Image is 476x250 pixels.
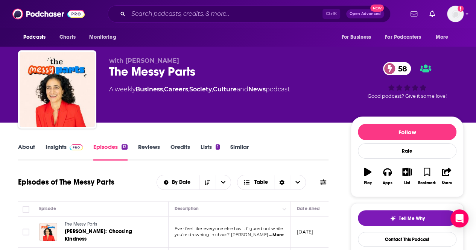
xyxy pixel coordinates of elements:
span: Logged in as LTsub [447,6,464,22]
button: open menu [84,30,126,44]
div: Play [364,181,372,185]
div: Search podcasts, credits, & more... [108,5,391,23]
a: News [248,86,266,93]
div: Apps [383,181,392,185]
span: you're drowning in chaos? [PERSON_NAME] [175,232,268,237]
img: Podchaser - Follow, Share and Rate Podcasts [12,7,85,21]
a: Charts [55,30,80,44]
button: Follow [358,124,456,140]
span: , [188,86,189,93]
img: The Messy Parts [20,52,95,127]
a: Contact This Podcast [358,232,456,247]
span: Toggle select row [23,229,29,235]
svg: Add a profile image [458,6,464,12]
button: tell me why sparkleTell Me Why [358,210,456,226]
button: Column Actions [280,205,289,214]
div: Rate [358,143,456,159]
a: Show notifications dropdown [426,8,438,20]
div: Open Intercom Messenger [450,209,468,227]
a: 58 [383,62,411,75]
div: 12 [122,144,128,150]
span: 58 [391,62,411,75]
a: [PERSON_NAME]: Choosing Kindness [65,228,155,243]
div: Bookmark [418,181,436,185]
input: Search podcasts, credits, & more... [128,8,322,20]
div: 1 [216,144,219,150]
button: Play [358,163,377,190]
div: Episode [39,204,56,213]
div: 58Good podcast? Give it some love! [351,57,464,104]
a: The Messy Parts [65,221,155,228]
span: For Podcasters [385,32,421,42]
button: Open AdvancedNew [346,9,384,18]
div: List [404,181,410,185]
span: New [370,5,384,12]
img: User Profile [447,6,464,22]
button: Share [437,163,456,190]
span: [PERSON_NAME]: Choosing Kindness [65,228,132,242]
span: Tell Me Why [399,215,425,221]
div: Sort Direction [274,175,290,189]
a: About [18,143,35,161]
span: Good podcast? Give it some love! [368,93,447,99]
button: Show profile menu [447,6,464,22]
span: , [163,86,164,93]
img: Podchaser Pro [70,144,83,150]
a: Show notifications dropdown [408,8,420,20]
span: and [237,86,248,93]
a: Lists1 [201,143,219,161]
button: Sort Direction [199,175,215,189]
button: open menu [380,30,432,44]
a: Credits [170,143,190,161]
button: open menu [18,30,55,44]
button: Bookmark [417,163,436,190]
span: For Business [341,32,371,42]
button: Apps [377,163,397,190]
div: Description [175,204,199,213]
button: Choose View [237,175,306,190]
span: , [212,86,213,93]
button: open menu [430,30,458,44]
a: Culture [213,86,237,93]
h1: Episodes of The Messy Parts [18,177,114,187]
span: Charts [59,32,76,42]
span: Open Advanced [350,12,381,16]
a: Careers [164,86,188,93]
span: ...More [269,232,284,238]
div: A weekly podcast [109,85,290,94]
span: Ctrl K [322,9,340,19]
span: Monitoring [89,32,116,42]
button: open menu [215,175,231,189]
span: Podcasts [23,32,46,42]
button: List [397,163,417,190]
span: Ever feel like everyone else has it figured out while [175,226,283,231]
span: More [436,32,449,42]
a: Business [135,86,163,93]
div: Share [441,181,452,185]
span: with [PERSON_NAME] [109,57,179,64]
button: open menu [157,180,199,185]
h2: Choose List sort [157,175,231,190]
a: Similar [230,143,249,161]
a: Society [189,86,212,93]
span: The Messy Parts [65,221,97,227]
span: Table [254,180,268,185]
a: InsightsPodchaser Pro [46,143,83,161]
img: tell me why sparkle [390,215,396,221]
a: Reviews [138,143,160,161]
span: By Date [172,180,193,185]
div: Date Aired [297,204,320,213]
p: [DATE] [297,229,313,235]
a: Episodes12 [93,143,128,161]
button: open menu [336,30,380,44]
